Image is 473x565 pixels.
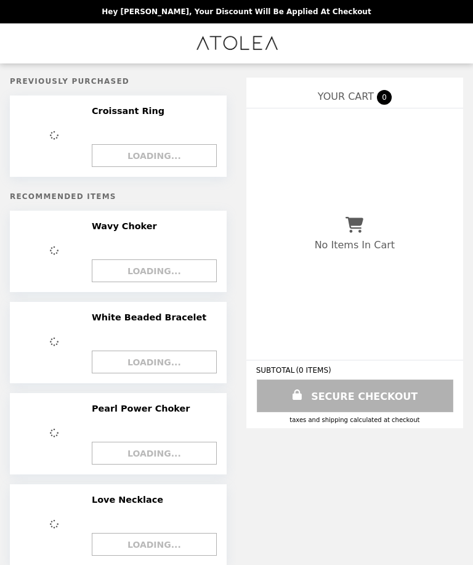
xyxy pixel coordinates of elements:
[195,31,279,56] img: Brand Logo
[256,366,296,375] span: SUBTOTAL
[92,105,169,116] h2: Croissant Ring
[318,91,374,102] span: YOUR CART
[10,77,227,86] h5: Previously Purchased
[92,403,195,414] h2: Pearl Power Choker
[92,494,168,505] h2: Love Necklace
[315,239,395,251] p: No Items In Cart
[102,7,371,16] p: Hey [PERSON_NAME], your discount will be applied at checkout
[92,221,162,232] h2: Wavy Choker
[296,366,331,375] span: ( 0 ITEMS )
[377,90,392,105] span: 0
[92,312,211,323] h2: White Beaded Bracelet
[10,192,227,201] h5: Recommended Items
[256,417,453,423] div: Taxes and Shipping calculated at checkout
